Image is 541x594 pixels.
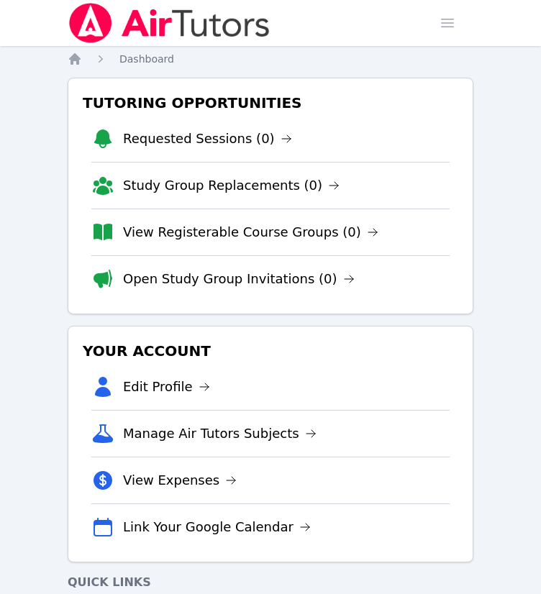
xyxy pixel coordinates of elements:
a: Study Group Replacements (0) [123,175,340,196]
a: View Registerable Course Groups (0) [123,222,378,242]
a: Manage Air Tutors Subjects [123,424,317,444]
h3: Your Account [80,338,461,364]
h3: Tutoring Opportunities [80,90,461,116]
a: Edit Profile [123,377,210,397]
nav: Breadcrumb [68,52,473,66]
a: Open Study Group Invitations (0) [123,269,355,289]
h4: Quick Links [68,574,473,591]
a: View Expenses [123,470,237,490]
a: Requested Sessions (0) [123,129,292,149]
a: Link Your Google Calendar [123,517,311,537]
span: Dashboard [119,53,174,65]
img: Air Tutors [68,3,271,43]
a: Dashboard [119,52,174,66]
